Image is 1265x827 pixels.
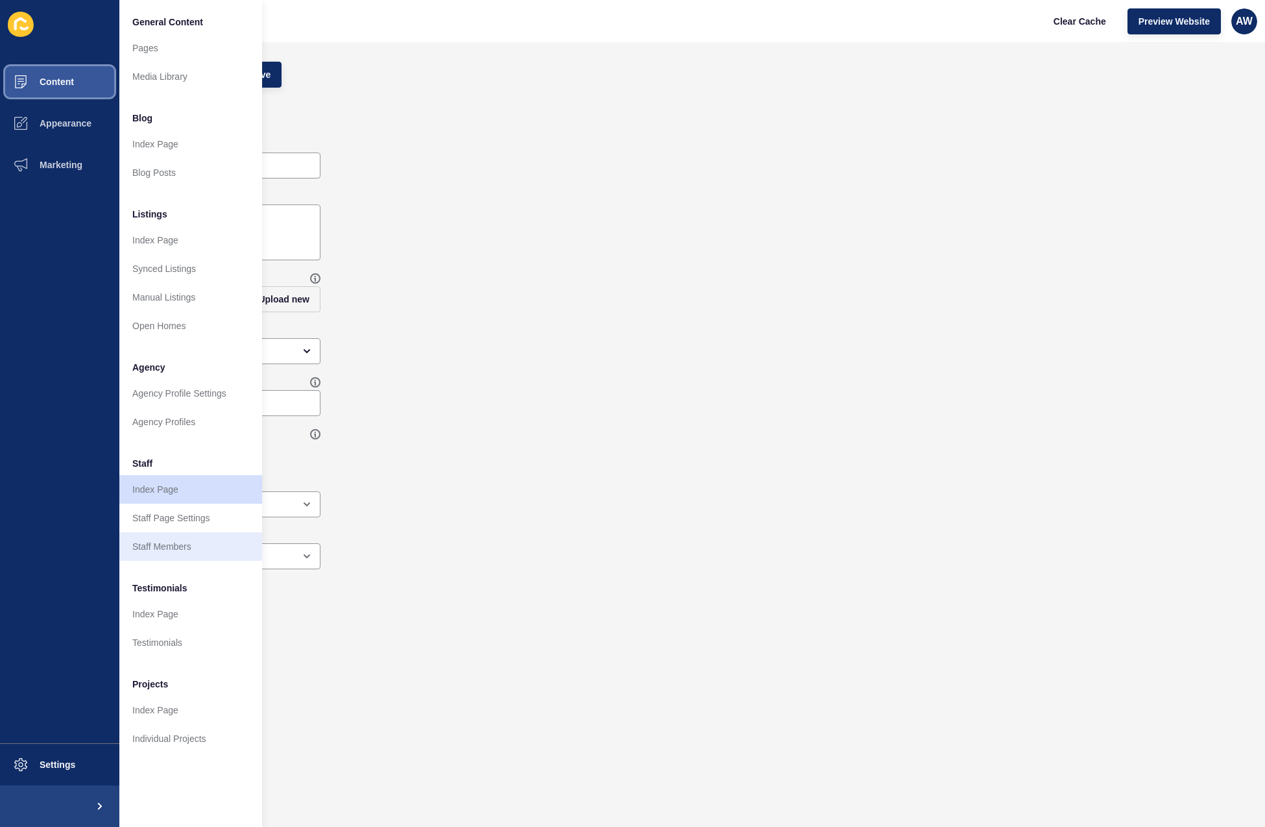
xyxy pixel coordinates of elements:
[119,283,262,312] a: Manual Listings
[119,130,262,158] a: Index Page
[1042,8,1117,34] button: Clear Cache
[119,34,262,62] a: Pages
[119,504,262,532] a: Staff Page Settings
[119,724,262,753] a: Individual Projects
[119,226,262,254] a: Index Page
[132,582,187,595] span: Testimonials
[132,678,168,691] span: Projects
[119,532,262,561] a: Staff Members
[1054,15,1106,28] span: Clear Cache
[132,361,165,374] span: Agency
[119,696,262,724] a: Index Page
[119,408,262,436] a: Agency Profiles
[119,254,262,283] a: Synced Listings
[1138,15,1210,28] span: Preview Website
[1236,15,1253,28] span: AW
[119,600,262,628] a: Index Page
[119,628,262,657] a: Testimonials
[132,208,167,221] span: Listings
[119,475,262,504] a: Index Page
[132,457,152,470] span: Staff
[132,112,152,125] span: Blog
[119,158,262,187] a: Blog Posts
[132,16,203,29] span: General Content
[1127,8,1221,34] button: Preview Website
[119,379,262,408] a: Agency Profile Settings
[247,286,320,312] button: Upload new
[119,62,262,91] a: Media Library
[119,312,262,340] a: Open Homes
[258,293,309,306] span: Upload new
